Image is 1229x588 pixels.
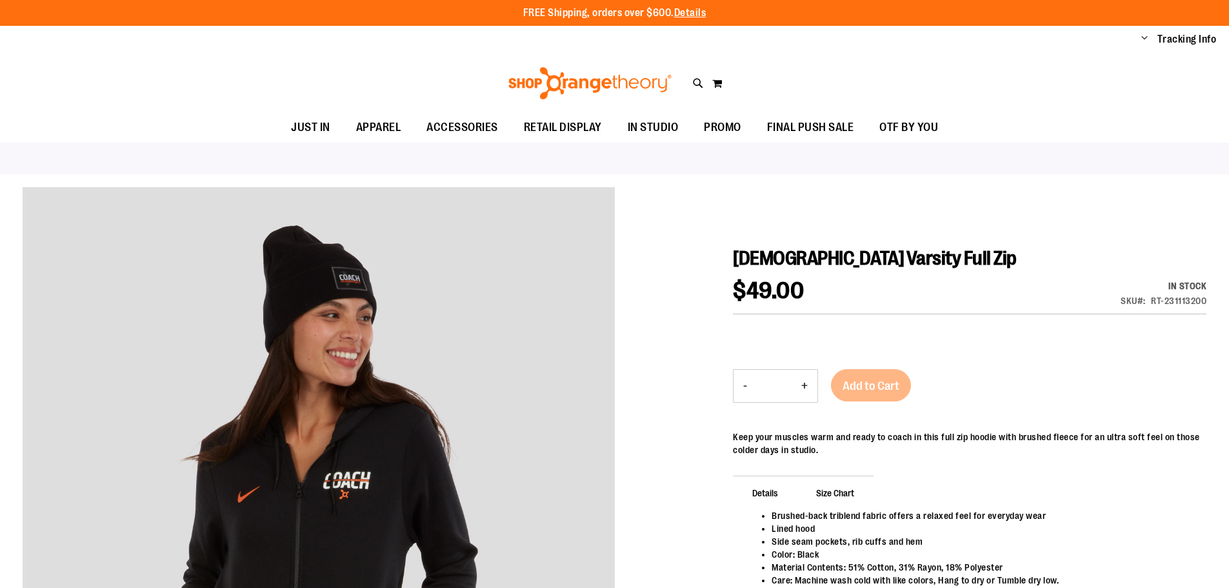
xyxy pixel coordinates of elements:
[414,113,511,143] a: ACCESSORIES
[879,113,938,142] span: OTF BY YOU
[524,113,602,142] span: RETAIL DISPLAY
[733,278,804,304] span: $49.00
[674,7,706,19] a: Details
[1151,294,1206,307] div: RT-231113200
[772,548,1194,561] li: Color: Black
[1157,32,1217,46] a: Tracking Info
[426,113,498,142] span: ACCESSORIES
[291,113,330,142] span: JUST IN
[772,522,1194,535] li: Lined hood
[733,476,797,509] span: Details
[1141,33,1148,46] button: Account menu
[343,113,414,143] a: APPAREL
[757,370,792,401] input: Product quantity
[691,113,754,143] a: PROMO
[511,113,615,143] a: RETAIL DISPLAY
[523,6,706,21] p: FREE Shipping, orders over $600.
[733,431,1206,456] p: Keep your muscles warm and ready to coach in this full zip hoodie with brushed fleece for an ultr...
[754,113,867,143] a: FINAL PUSH SALE
[356,113,401,142] span: APPAREL
[792,370,817,402] button: Increase product quantity
[1121,279,1206,292] div: Availability
[1121,279,1206,292] div: In stock
[506,67,674,99] img: Shop Orangetheory
[767,113,854,142] span: FINAL PUSH SALE
[628,113,679,142] span: IN STUDIO
[1121,296,1146,306] strong: SKU
[866,113,951,143] a: OTF BY YOU
[734,370,757,402] button: Decrease product quantity
[704,113,741,142] span: PROMO
[733,247,1017,269] span: [DEMOGRAPHIC_DATA] Varsity Full Zip
[772,535,1194,548] li: Side seam pockets, rib cuffs and hem
[772,561,1194,574] li: Material Contents: 51% Cotton, 31% Rayon, 18% Polyester
[772,509,1194,522] li: Brushed-back triblend fabric offers a relaxed feel for everyday wear
[615,113,692,142] a: IN STUDIO
[772,574,1194,587] li: Care: Machine wash cold with like colors, Hang to dry or Tumble dry low.
[797,476,874,509] span: Size Chart
[278,113,343,143] a: JUST IN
